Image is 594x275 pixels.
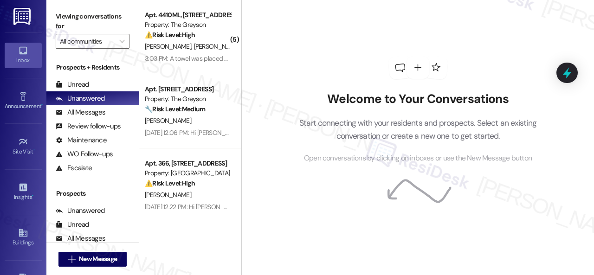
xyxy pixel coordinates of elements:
[285,92,551,107] h2: Welcome to Your Conversations
[56,80,89,90] div: Unread
[145,191,191,199] span: [PERSON_NAME]
[145,168,231,178] div: Property: [GEOGRAPHIC_DATA]
[60,34,115,49] input: All communities
[194,42,240,51] span: [PERSON_NAME]
[56,108,105,117] div: All Messages
[56,206,105,216] div: Unanswered
[58,252,127,267] button: New Message
[145,31,195,39] strong: ⚠️ Risk Level: High
[145,179,195,187] strong: ⚠️ Risk Level: High
[145,20,231,30] div: Property: The Greyson
[145,84,231,94] div: Apt. [STREET_ADDRESS]
[56,122,121,131] div: Review follow-ups
[56,220,89,230] div: Unread
[46,63,139,72] div: Prospects + Residents
[119,38,124,45] i: 
[46,189,139,198] div: Prospects
[32,192,33,199] span: •
[145,54,357,63] div: 3:03 PM: A towel was placed on it as you can see and the towel is still very wet.
[145,94,231,104] div: Property: The Greyson
[145,105,205,113] strong: 🔧 Risk Level: Medium
[145,42,194,51] span: [PERSON_NAME]
[304,153,532,164] span: Open conversations by clicking on inboxes or use the New Message button
[56,94,105,103] div: Unanswered
[5,134,42,159] a: Site Visit •
[56,9,129,34] label: Viewing conversations for
[5,225,42,250] a: Buildings
[56,135,107,145] div: Maintenance
[145,116,191,125] span: [PERSON_NAME]
[79,254,117,264] span: New Message
[56,234,105,243] div: All Messages
[285,116,551,143] p: Start connecting with your residents and prospects. Select an existing conversation or create a n...
[56,149,113,159] div: WO Follow-ups
[145,10,231,20] div: Apt. 4410ML, [STREET_ADDRESS]
[13,8,32,25] img: ResiDesk Logo
[33,147,35,153] span: •
[5,179,42,205] a: Insights •
[5,43,42,68] a: Inbox
[41,102,43,108] span: •
[145,159,231,168] div: Apt. 366, [STREET_ADDRESS]
[68,256,75,263] i: 
[56,163,92,173] div: Escalate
